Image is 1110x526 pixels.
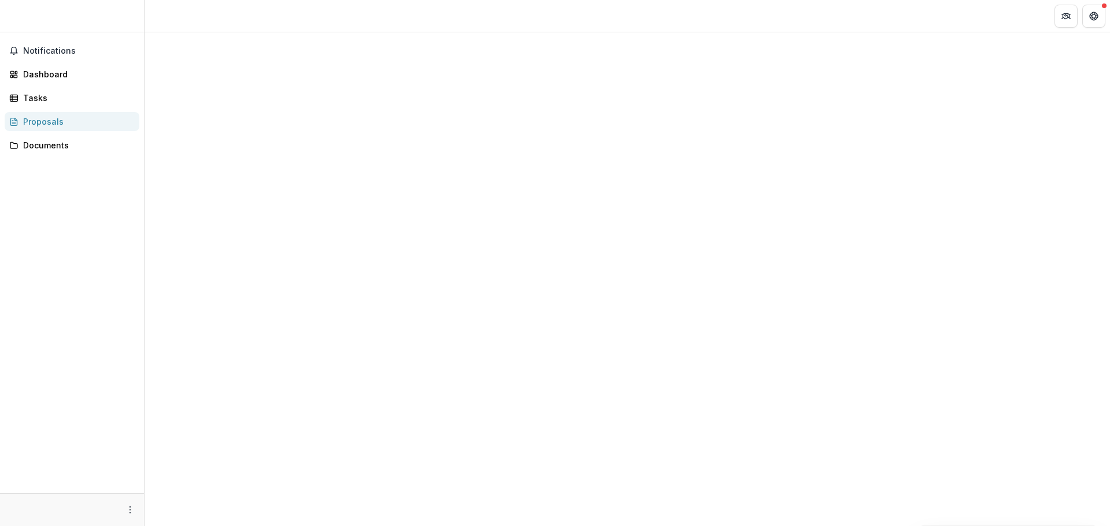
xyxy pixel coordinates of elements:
[1082,5,1105,28] button: Get Help
[5,88,139,107] a: Tasks
[23,92,130,104] div: Tasks
[23,115,130,128] div: Proposals
[5,42,139,60] button: Notifications
[23,46,135,56] span: Notifications
[5,112,139,131] a: Proposals
[1054,5,1078,28] button: Partners
[23,68,130,80] div: Dashboard
[23,139,130,151] div: Documents
[5,65,139,84] a: Dashboard
[123,503,137,517] button: More
[5,136,139,155] a: Documents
